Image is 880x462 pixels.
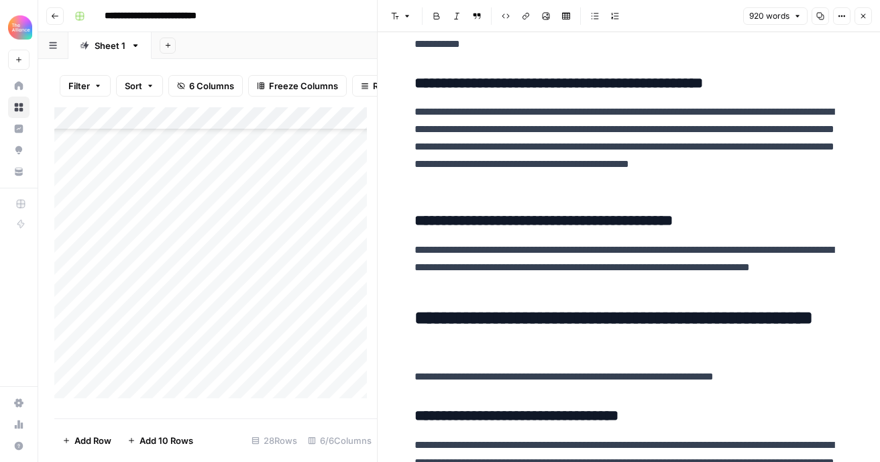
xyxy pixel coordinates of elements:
span: Freeze Columns [269,79,338,93]
button: Help + Support [8,435,30,457]
span: Filter [68,79,90,93]
img: Alliance Logo [8,15,32,40]
div: 28 Rows [246,430,302,451]
a: Home [8,75,30,97]
a: Usage [8,414,30,435]
button: 6 Columns [168,75,243,97]
a: Browse [8,97,30,118]
button: Workspace: Alliance [8,11,30,44]
span: Sort [125,79,142,93]
button: Add 10 Rows [119,430,201,451]
a: Your Data [8,161,30,182]
div: Sheet 1 [95,39,125,52]
span: 920 words [749,10,789,22]
span: Add Row [74,434,111,447]
div: 6/6 Columns [302,430,377,451]
button: Row Height [352,75,430,97]
a: Sheet 1 [68,32,152,59]
button: 920 words [743,7,808,25]
span: Add 10 Rows [140,434,193,447]
button: Sort [116,75,163,97]
button: Add Row [54,430,119,451]
button: Freeze Columns [248,75,347,97]
span: 6 Columns [189,79,234,93]
a: Opportunities [8,139,30,161]
a: Insights [8,118,30,139]
button: Filter [60,75,111,97]
a: Settings [8,392,30,414]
